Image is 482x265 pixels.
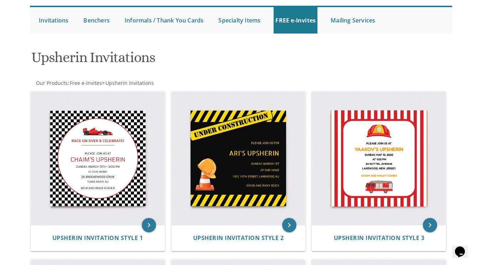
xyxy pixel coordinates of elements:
span: > [102,80,154,86]
a: Informals / Thank You Cards [123,7,205,34]
a: Upsherin Invitation Style 1 [52,235,143,241]
a: keyboard_arrow_right [423,218,437,232]
a: Mailing Services [329,7,377,34]
a: Upsherin Invitation Style 3 [334,235,425,241]
img: Upsherin Invitation Style 1 [31,92,165,225]
a: Benchers [82,7,112,34]
a: Invitations [37,7,70,34]
a: Upsherin Invitations [105,80,154,86]
a: Free e-Invites [69,80,102,86]
a: Specialty Items [217,7,262,34]
div: : [30,80,241,87]
a: Our Products [35,80,68,86]
a: keyboard_arrow_right [282,218,296,232]
img: Upsherin Invitation Style 3 [312,92,446,225]
span: Free e-Invites [70,80,102,86]
a: Upsherin Invitation Style 2 [193,235,284,241]
iframe: chat widget [452,236,475,258]
a: FREE e-Invites [274,7,317,34]
a: keyboard_arrow_right [142,218,156,232]
img: Upsherin Invitation Style 2 [172,92,305,225]
h1: Upsherin Invitations [31,50,307,71]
